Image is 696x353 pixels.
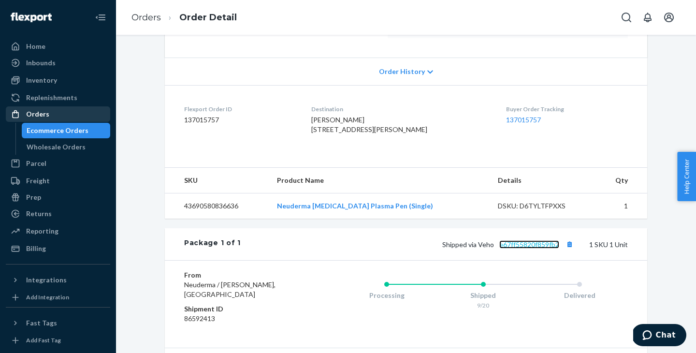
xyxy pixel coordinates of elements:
a: Orders [131,12,161,23]
button: Fast Tags [6,315,110,331]
a: Reporting [6,223,110,239]
div: DSKU: D6TYLTFPXXS [498,201,589,211]
a: Add Fast Tag [6,335,110,346]
div: Package 1 of 1 [184,238,241,250]
div: Delivered [531,291,628,300]
ol: breadcrumbs [124,3,245,32]
a: Inventory [6,73,110,88]
div: Fast Tags [26,318,57,328]
td: 43690580836636 [165,193,269,219]
div: Returns [26,209,52,219]
a: Orders [6,106,110,122]
button: Open Search Box [617,8,636,27]
a: Order Detail [179,12,237,23]
a: Wholesale Orders [22,139,111,155]
a: Ecommerce Orders [22,123,111,138]
dt: Flexport Order ID [184,105,296,113]
td: 1 [596,193,647,219]
span: Order History [379,67,425,76]
div: Parcel [26,159,46,168]
a: Billing [6,241,110,256]
a: Inbounds [6,55,110,71]
a: Replenishments [6,90,110,105]
div: 1 SKU 1 Unit [241,238,628,250]
div: Prep [26,192,41,202]
dd: 137015757 [184,115,296,125]
span: Shipped via Veho [442,240,576,249]
button: Close Navigation [91,8,110,27]
th: Product Name [269,168,490,193]
th: Details [490,168,596,193]
a: Prep [6,190,110,205]
div: Shipped [435,291,532,300]
button: Copy tracking number [563,238,576,250]
a: 137015757 [506,116,541,124]
div: Billing [26,244,46,253]
span: [PERSON_NAME] [STREET_ADDRESS][PERSON_NAME] [311,116,427,133]
th: SKU [165,168,269,193]
a: e67ff55820f859fb2 [499,240,559,249]
dt: From [184,270,300,280]
button: Open notifications [638,8,657,27]
div: Add Fast Tag [26,336,61,344]
dd: 86592413 [184,314,300,324]
dt: Destination [311,105,491,113]
div: Replenishments [26,93,77,103]
span: Neuderma / [PERSON_NAME], [GEOGRAPHIC_DATA] [184,280,275,298]
a: Home [6,39,110,54]
div: Freight [26,176,50,186]
button: Open account menu [659,8,679,27]
a: Neuderma [MEDICAL_DATA] Plasma Pen (Single) [277,202,433,210]
button: Integrations [6,272,110,288]
button: Help Center [677,152,696,201]
img: Flexport logo [11,13,52,22]
div: Ecommerce Orders [27,126,88,135]
dt: Buyer Order Tracking [506,105,628,113]
div: Inventory [26,75,57,85]
div: Orders [26,109,49,119]
th: Qty [596,168,647,193]
a: Freight [6,173,110,189]
div: Wholesale Orders [27,142,86,152]
a: Parcel [6,156,110,171]
div: Reporting [26,226,58,236]
div: Integrations [26,275,67,285]
a: Add Integration [6,292,110,303]
div: Inbounds [26,58,56,68]
div: 9/20 [435,301,532,309]
a: Returns [6,206,110,221]
div: Processing [338,291,435,300]
dt: Shipment ID [184,304,300,314]
div: Home [26,42,45,51]
iframe: Opens a widget where you can chat to one of our agents [633,324,686,348]
div: Add Integration [26,293,69,301]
